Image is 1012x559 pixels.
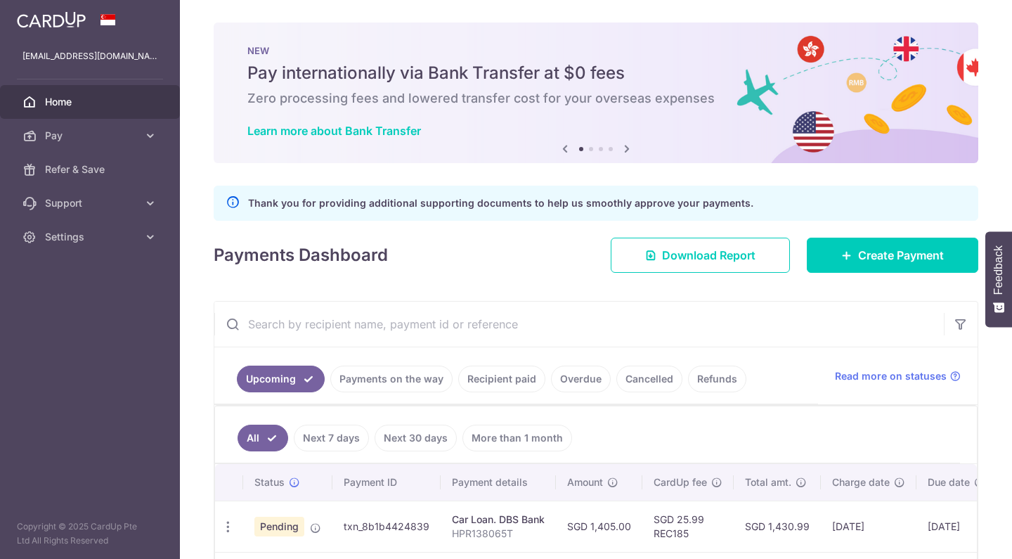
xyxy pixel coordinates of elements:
div: Car Loan. DBS Bank [452,513,545,527]
a: Overdue [551,366,611,392]
span: Settings [45,230,138,244]
p: HPR138065T [452,527,545,541]
h6: Zero processing fees and lowered transfer cost for your overseas expenses [247,90,945,107]
span: Pending [254,517,304,536]
a: More than 1 month [462,425,572,451]
h4: Payments Dashboard [214,243,388,268]
a: Recipient paid [458,366,545,392]
a: Next 30 days [375,425,457,451]
a: Read more on statuses [835,369,961,383]
span: Read more on statuses [835,369,947,383]
td: txn_8b1b4424839 [332,501,441,552]
a: Next 7 days [294,425,369,451]
span: Refer & Save [45,162,138,176]
td: SGD 1,405.00 [556,501,642,552]
button: Feedback - Show survey [985,231,1012,327]
span: CardUp fee [654,475,707,489]
span: Download Report [662,247,755,264]
td: [DATE] [821,501,916,552]
th: Payment ID [332,464,441,501]
span: Due date [928,475,970,489]
h5: Pay internationally via Bank Transfer at $0 fees [247,62,945,84]
a: Learn more about Bank Transfer [247,124,421,138]
a: Download Report [611,238,790,273]
span: Pay [45,129,138,143]
span: Status [254,475,285,489]
span: Total amt. [745,475,791,489]
span: Home [45,95,138,109]
a: Payments on the way [330,366,453,392]
span: Support [45,196,138,210]
a: All [238,425,288,451]
th: Payment details [441,464,556,501]
img: CardUp [17,11,86,28]
p: NEW [247,45,945,56]
input: Search by recipient name, payment id or reference [214,302,944,347]
p: Thank you for providing additional supporting documents to help us smoothly approve your payments. [248,195,753,212]
p: [EMAIL_ADDRESS][DOMAIN_NAME] [22,49,157,63]
span: Create Payment [858,247,944,264]
span: Feedback [992,245,1005,295]
span: Charge date [832,475,890,489]
img: Bank transfer banner [214,23,978,163]
span: Amount [567,475,603,489]
td: [DATE] [916,501,997,552]
a: Create Payment [807,238,978,273]
a: Upcoming [237,366,325,392]
td: SGD 1,430.99 [734,501,821,552]
a: Refunds [688,366,746,392]
td: SGD 25.99 REC185 [642,501,734,552]
a: Cancelled [616,366,682,392]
